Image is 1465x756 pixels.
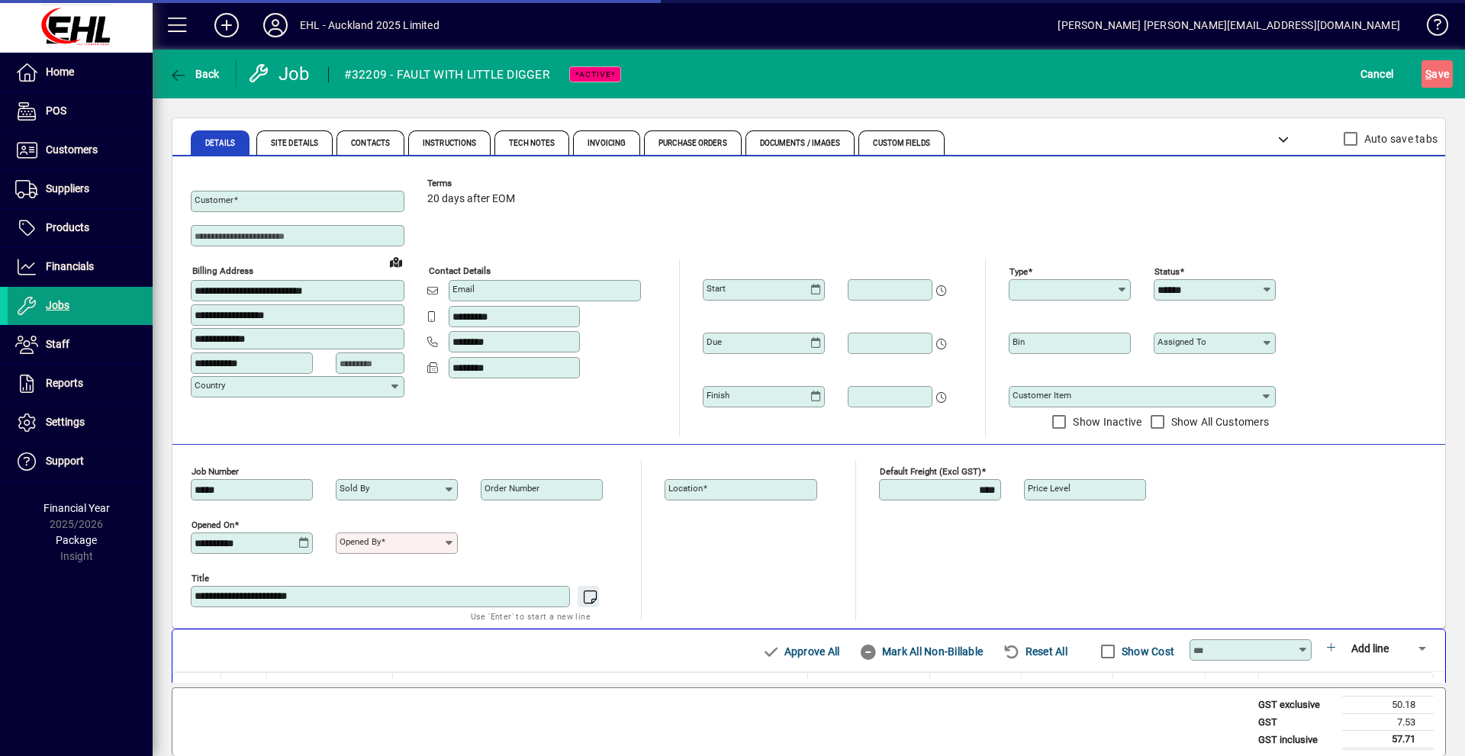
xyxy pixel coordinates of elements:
[46,105,66,117] span: POS
[202,11,251,39] button: Add
[1013,390,1071,401] mat-label: Customer Item
[340,536,381,547] mat-label: Opened by
[1013,336,1025,347] mat-label: Bin
[46,182,89,195] span: Suppliers
[1119,644,1174,659] label: Show Cost
[1425,62,1449,86] span: ave
[853,638,989,665] button: Mark All Non-Billable
[271,140,318,147] span: Site Details
[46,221,89,233] span: Products
[46,299,69,311] span: Jobs
[8,92,153,130] a: POS
[1158,336,1206,347] mat-label: Assigned to
[43,502,110,514] span: Financial Year
[1342,731,1434,749] td: 57.71
[452,284,475,294] mat-label: Email
[707,336,722,347] mat-label: Due
[760,140,841,147] span: Documents / Images
[169,68,220,80] span: Back
[165,60,224,88] button: Back
[192,520,234,530] mat-label: Opened On
[56,534,97,546] span: Package
[8,248,153,286] a: Financials
[8,170,153,208] a: Suppliers
[1415,3,1446,53] a: Knowledge Base
[8,53,153,92] a: Home
[195,195,233,205] mat-label: Customer
[1028,483,1071,494] mat-label: Price Level
[46,455,84,467] span: Support
[46,377,83,389] span: Reports
[761,639,839,664] span: Approve All
[344,63,550,87] div: #32209 - FAULT WITH LITTLE DIGGER
[1422,60,1453,88] button: Save
[1154,266,1180,277] mat-label: Status
[192,466,239,477] mat-label: Job number
[427,179,519,188] span: Terms
[1058,13,1400,37] div: [PERSON_NAME] [PERSON_NAME][EMAIL_ADDRESS][DOMAIN_NAME]
[1003,639,1067,664] span: Reset All
[873,140,929,147] span: Custom Fields
[46,260,94,272] span: Financials
[1251,696,1342,714] td: GST exclusive
[1360,62,1394,86] span: Cancel
[1351,642,1389,655] span: Add line
[384,249,408,274] a: View on map
[1342,696,1434,714] td: 50.18
[300,13,439,37] div: EHL - Auckland 2025 Limited
[1361,131,1438,146] label: Auto save tabs
[509,140,555,147] span: Tech Notes
[8,365,153,403] a: Reports
[46,416,85,428] span: Settings
[1070,414,1141,429] label: Show Inactive
[588,140,626,147] span: Invoicing
[8,209,153,247] a: Products
[46,338,69,350] span: Staff
[340,483,369,494] mat-label: Sold by
[46,66,74,78] span: Home
[8,326,153,364] a: Staff
[8,404,153,442] a: Settings
[1425,68,1431,80] span: S
[707,283,726,294] mat-label: Start
[1009,266,1028,277] mat-label: Type
[1342,713,1434,731] td: 7.53
[1251,713,1342,731] td: GST
[153,60,237,88] app-page-header-button: Back
[755,638,845,665] button: Approve All
[1251,731,1342,749] td: GST inclusive
[192,573,209,584] mat-label: Title
[880,466,981,477] mat-label: Default Freight (excl GST)
[668,483,703,494] mat-label: Location
[8,131,153,169] a: Customers
[1357,60,1398,88] button: Cancel
[205,140,235,147] span: Details
[997,638,1074,665] button: Reset All
[46,143,98,156] span: Customers
[427,193,515,205] span: 20 days after EOM
[707,390,729,401] mat-label: Finish
[859,639,983,664] span: Mark All Non-Billable
[1168,414,1270,429] label: Show All Customers
[471,607,591,625] mat-hint: Use 'Enter' to start a new line
[658,140,727,147] span: Purchase Orders
[8,442,153,481] a: Support
[485,483,539,494] mat-label: Order number
[248,62,313,86] div: Job
[351,140,390,147] span: Contacts
[195,380,225,391] mat-label: Country
[423,140,476,147] span: Instructions
[251,11,300,39] button: Profile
